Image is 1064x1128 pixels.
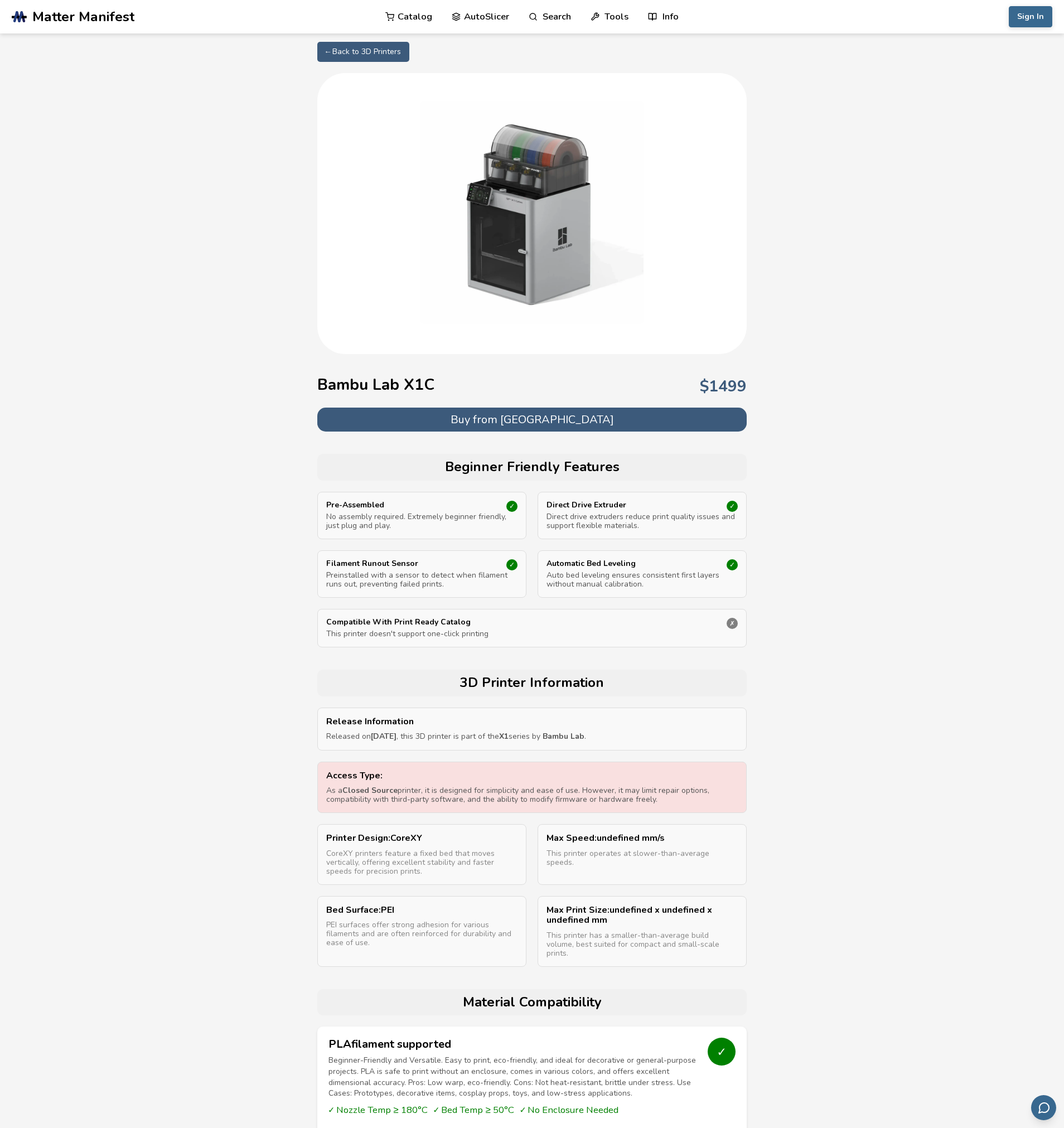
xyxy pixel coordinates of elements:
strong: X1 [499,731,509,742]
p: This printer operates at slower-than-average speeds. [546,849,738,867]
div: ✓ [506,501,518,512]
h2: Beginner Friendly Features [323,459,741,475]
div: ✓ [506,559,518,570]
p: Automatic Bed Leveling [546,559,709,568]
button: Buy from [GEOGRAPHIC_DATA] [317,408,747,432]
span: ✓ Nozzle Temp ≥ 180°C [328,1105,428,1115]
strong: [DATE] [371,731,396,742]
p: Max Speed : undefined mm/s [546,833,738,843]
button: Send feedback via email [1031,1095,1056,1120]
span: Matter Manifest [32,9,134,25]
strong: Closed Source [342,785,398,796]
span: ✓ No Enclosure Needed [520,1105,618,1115]
h2: Material Compatibility [323,995,741,1010]
p: Printer Design : CoreXY [326,833,518,843]
p: Bed Surface : PEI [326,905,518,915]
p: PEI surfaces offer strong adhesion for various filaments and are often reinforced for durability ... [326,921,518,947]
div: ✓ [727,501,738,512]
p: Preinstalled with a sensor to detect when filament runs out, preventing failed prints. [326,571,518,589]
h2: 3D Printer Information [323,675,741,691]
p: Pre-Assembled [326,501,489,510]
span: ✓ Bed Temp ≥ 50°C [433,1105,514,1115]
p: This printer doesn't support one-click printing [326,630,738,638]
p: $ 1499 [700,377,747,395]
div: ✗ [727,618,738,629]
p: Beginner-Friendly and Versatile. Easy to print, eco-friendly, and ideal for decorative or general... [328,1055,699,1098]
p: Filament Runout Sensor [326,559,489,568]
button: Sign In [1009,6,1052,27]
p: As a printer, it is designed for simplicity and ease of use. However, it may limit repair options... [326,786,738,804]
p: Released on , this 3D printer is part of the series by . [326,732,738,741]
p: Direct Drive Extruder [546,501,709,510]
p: Auto bed leveling ensures consistent first layers without manual calibration. [546,571,738,589]
strong: Bambu Lab [543,731,584,742]
p: Direct drive extruders reduce print quality issues and support flexible materials. [546,512,738,530]
h3: PLA filament supported [328,1038,699,1050]
p: Access Type: [326,771,738,781]
p: Compatible With Print Ready Catalog [326,618,676,627]
p: CoreXY printers feature a fixed bed that moves vertically, offering excellent stability and faste... [326,849,518,876]
div: ✓ [708,1038,736,1066]
h1: Bambu Lab X1C [317,376,434,394]
p: This printer has a smaller-than-average build volume, best suited for compact and small-scale pri... [546,931,738,958]
p: Release Information [326,717,738,727]
p: No assembly required. Extremely beginner friendly, just plug and play. [326,512,518,530]
div: ✓ [727,559,738,570]
img: Bambu Lab X1C [420,101,644,324]
p: Max Print Size : undefined x undefined x undefined mm [546,905,738,926]
a: Compatible With Print Ready CatalogThis printer doesn't support one-click printing✗ [326,618,738,638]
a: ← Back to 3D Printers [317,42,409,62]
